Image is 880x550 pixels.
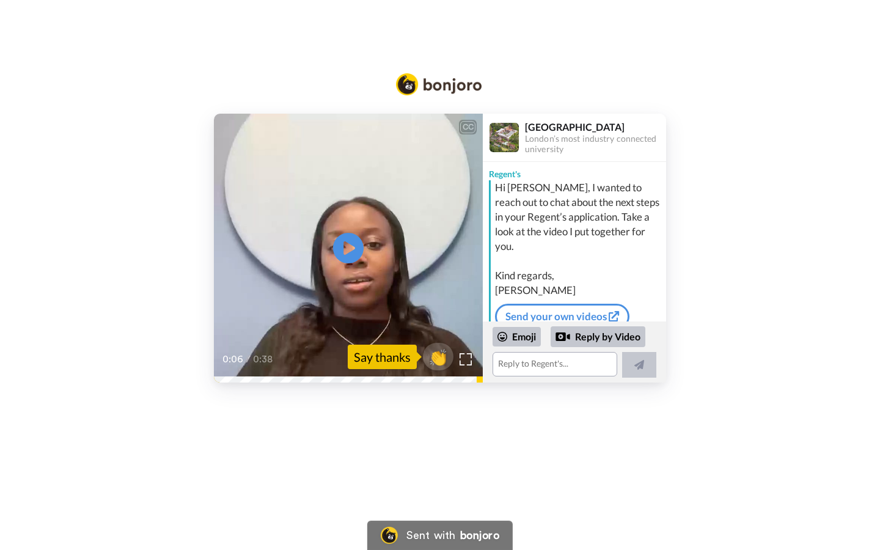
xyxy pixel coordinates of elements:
[253,352,274,367] span: 0:38
[423,347,453,367] span: 👏
[483,162,666,180] div: Regent's
[490,123,519,152] img: Profile Image
[525,134,665,155] div: London’s most industry connected university
[423,343,453,370] button: 👏
[525,121,665,133] div: [GEOGRAPHIC_DATA]
[246,352,251,367] span: /
[222,352,244,367] span: 0:06
[551,326,645,347] div: Reply by Video
[495,304,629,329] a: Send your own videos
[493,327,541,346] div: Emoji
[348,345,417,369] div: Say thanks
[460,353,472,365] img: Full screen
[555,329,570,344] div: Reply by Video
[396,73,482,95] img: Bonjoro Logo
[460,121,475,133] div: CC
[495,180,663,298] div: Hi [PERSON_NAME], I wanted to reach out to chat about the next steps in your Regent’s application...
